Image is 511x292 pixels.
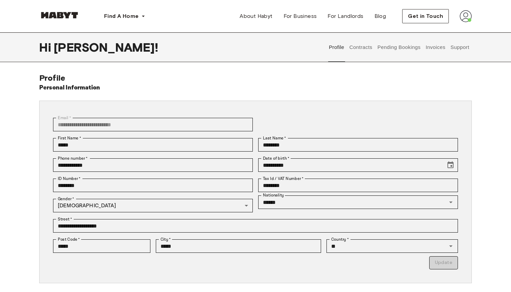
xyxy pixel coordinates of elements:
button: Invoices [425,32,446,62]
label: Last Name [263,135,286,141]
span: Get in Touch [408,12,443,20]
button: Get in Touch [402,9,449,23]
button: Open [446,197,456,207]
button: Support [449,32,470,62]
span: For Business [284,12,317,20]
label: Post Code [58,236,80,242]
div: [DEMOGRAPHIC_DATA] [53,199,253,212]
label: Country [331,236,349,242]
img: avatar [460,10,472,22]
label: First Name [58,135,81,141]
label: ID Number [58,176,80,182]
span: Blog [374,12,386,20]
label: Email [58,115,71,121]
button: Contracts [348,32,373,62]
label: Phone number [58,155,88,161]
button: Pending Bookings [376,32,421,62]
label: City [161,236,171,242]
div: You can't change your email address at the moment. Please reach out to customer support in case y... [53,118,253,131]
a: For Landlords [322,9,369,23]
label: Tax Id / VAT Number [263,176,303,182]
button: Open [446,241,456,251]
a: Blog [369,9,392,23]
span: For Landlords [327,12,363,20]
label: Date of birth [263,155,289,161]
a: About Habyt [234,9,278,23]
h6: Personal Information [39,83,100,92]
button: Choose date, selected date is Oct 26, 2004 [444,158,457,172]
span: [PERSON_NAME] ! [54,40,158,54]
label: Nationality [263,192,284,198]
label: Gender [58,196,74,202]
img: Habyt [39,12,80,19]
span: Hi [39,40,54,54]
button: Find A Home [99,9,151,23]
a: For Business [278,9,322,23]
span: Profile [39,73,65,83]
span: About Habyt [240,12,272,20]
label: Street [58,216,72,222]
span: Find A Home [104,12,139,20]
button: Profile [328,32,345,62]
div: user profile tabs [326,32,472,62]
